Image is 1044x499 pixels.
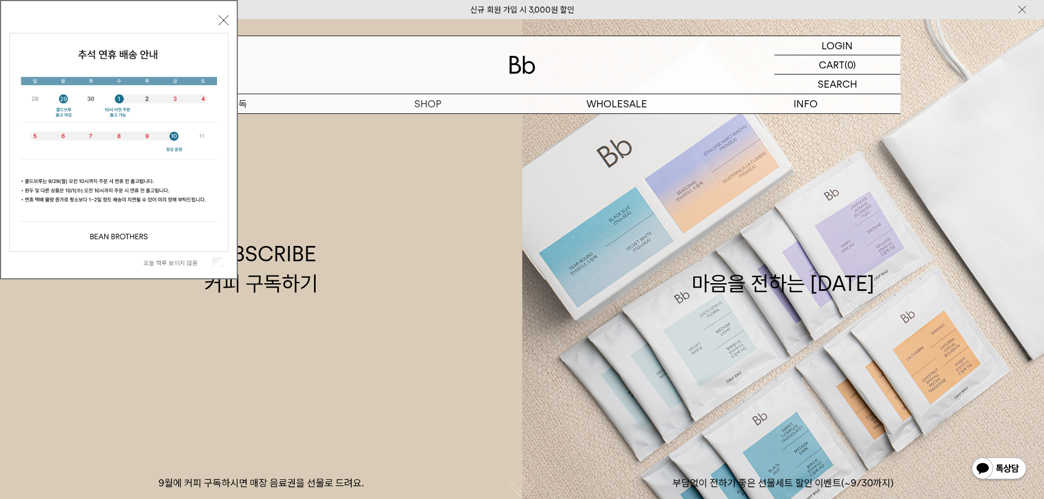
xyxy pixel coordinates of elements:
[821,36,853,55] p: LOGIN
[819,55,845,74] p: CART
[818,74,857,94] p: SEARCH
[144,259,210,267] label: 오늘 하루 보이지 않음
[333,94,522,113] a: SHOP
[522,94,711,113] p: WHOLESALE
[711,94,900,113] p: INFO
[971,456,1028,483] img: 카카오톡 채널 1:1 채팅 버튼
[774,55,900,74] a: CART (0)
[509,56,535,74] img: 로고
[845,55,856,74] p: (0)
[204,239,318,297] div: SUBSCRIBE 커피 구독하기
[219,15,229,25] button: 닫기
[774,36,900,55] a: LOGIN
[470,5,574,15] a: 신규 회원 가입 시 3,000원 할인
[10,33,228,251] img: 5e4d662c6b1424087153c0055ceb1a13_140731.jpg
[692,239,875,297] div: 마음을 전하는 [DATE]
